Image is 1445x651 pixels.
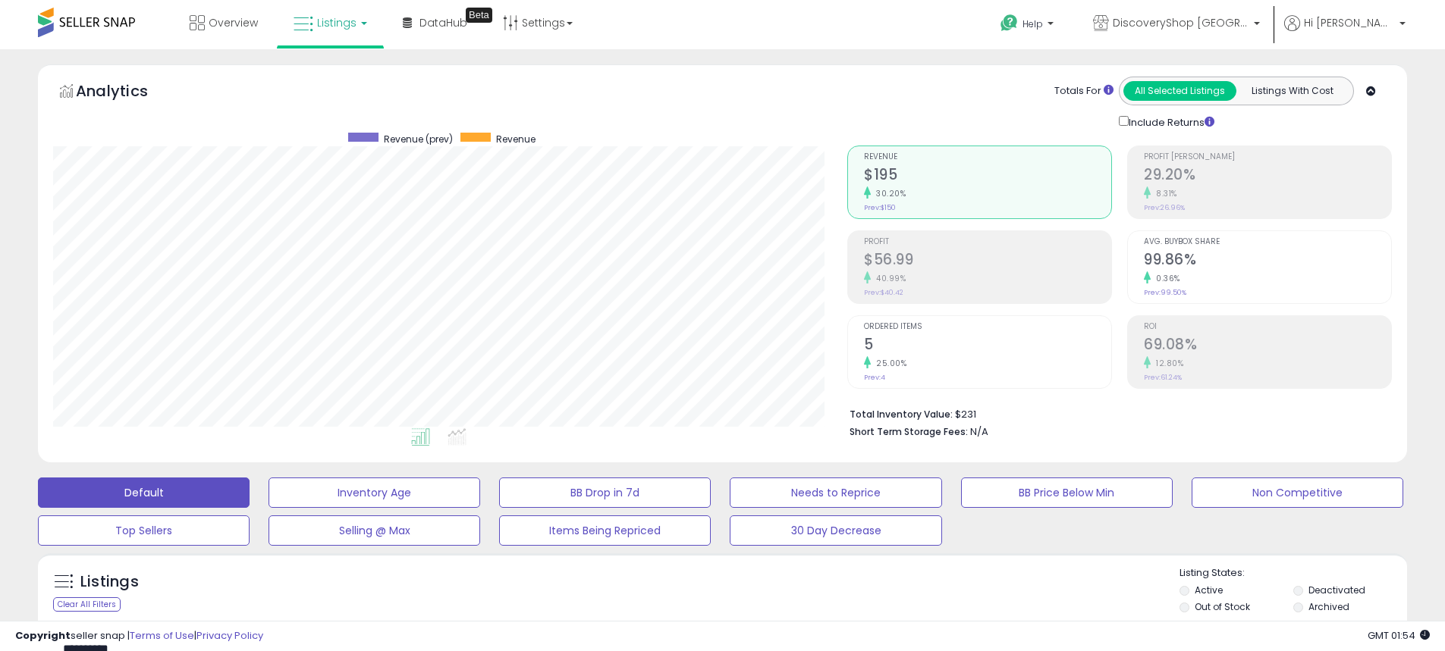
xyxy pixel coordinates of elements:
[419,15,467,30] span: DataHub
[850,404,1381,422] li: $231
[730,477,941,508] button: Needs to Reprice
[864,153,1111,161] span: Revenue
[15,628,71,643] strong: Copyright
[730,515,941,546] button: 30 Day Decrease
[1144,166,1391,186] h2: 29.20%
[1368,628,1430,643] span: 2025-09-15 01:54 GMT
[269,515,480,546] button: Selling @ Max
[864,238,1111,246] span: Profit
[1113,15,1249,30] span: DiscoveryShop [GEOGRAPHIC_DATA]
[15,629,263,643] div: seller snap | |
[209,15,258,30] span: Overview
[1144,251,1391,271] h2: 99.86%
[1144,203,1185,212] small: Prev: 26.96%
[80,571,139,593] h5: Listings
[1022,17,1043,30] span: Help
[38,477,250,508] button: Default
[1195,600,1250,613] label: Out of Stock
[1107,113,1233,130] div: Include Returns
[871,273,906,284] small: 40.99%
[1144,323,1391,331] span: ROI
[871,188,906,199] small: 30.20%
[1308,584,1365,596] label: Deactivated
[1195,584,1223,596] label: Active
[871,358,906,369] small: 25.00%
[317,15,357,30] span: Listings
[384,133,453,146] span: Revenue (prev)
[864,323,1111,331] span: Ordered Items
[1144,336,1391,356] h2: 69.08%
[1151,188,1177,199] small: 8.31%
[53,597,121,612] div: Clear All Filters
[1123,81,1236,101] button: All Selected Listings
[988,2,1069,49] a: Help
[466,8,492,23] div: Tooltip anchor
[864,336,1111,356] h2: 5
[196,628,263,643] a: Privacy Policy
[864,251,1111,271] h2: $56.99
[1151,358,1183,369] small: 12.80%
[864,203,896,212] small: Prev: $150
[850,408,953,421] b: Total Inventory Value:
[864,166,1111,186] h2: $195
[850,425,968,438] b: Short Term Storage Fees:
[76,80,177,105] h5: Analytics
[1284,15,1406,49] a: Hi [PERSON_NAME]
[970,424,988,439] span: N/A
[1144,238,1391,246] span: Avg. Buybox Share
[1180,566,1407,581] p: Listing States:
[269,477,480,508] button: Inventory Age
[1192,477,1403,508] button: Non Competitive
[864,288,903,297] small: Prev: $40.42
[961,477,1173,508] button: BB Price Below Min
[1236,81,1349,101] button: Listings With Cost
[130,628,194,643] a: Terms of Use
[496,133,536,146] span: Revenue
[1144,153,1391,161] span: Profit [PERSON_NAME]
[1144,288,1186,297] small: Prev: 99.50%
[864,373,885,382] small: Prev: 4
[499,477,711,508] button: BB Drop in 7d
[1308,600,1349,613] label: Archived
[1151,273,1180,284] small: 0.36%
[38,515,250,546] button: Top Sellers
[1054,84,1114,99] div: Totals For
[1304,15,1395,30] span: Hi [PERSON_NAME]
[1000,14,1019,33] i: Get Help
[1144,373,1182,382] small: Prev: 61.24%
[499,515,711,546] button: Items Being Repriced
